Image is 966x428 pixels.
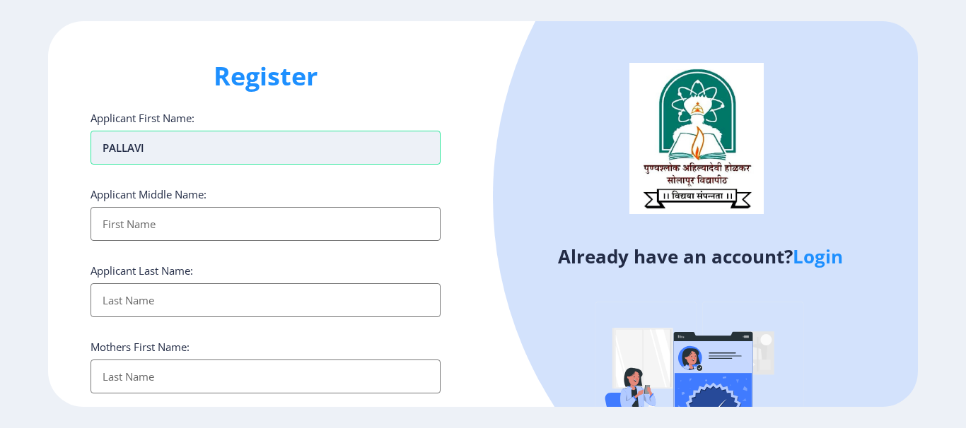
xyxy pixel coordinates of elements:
[91,111,194,125] label: Applicant First Name:
[494,245,907,268] h4: Already have an account?
[793,244,843,269] a: Login
[629,63,764,214] img: logo
[91,283,441,317] input: Last Name
[91,59,441,93] h1: Register
[91,359,441,393] input: Last Name
[91,187,206,201] label: Applicant Middle Name:
[91,131,441,165] input: First Name
[91,263,193,278] label: Applicant Last Name:
[91,207,441,241] input: First Name
[91,340,190,354] label: Mothers First Name:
